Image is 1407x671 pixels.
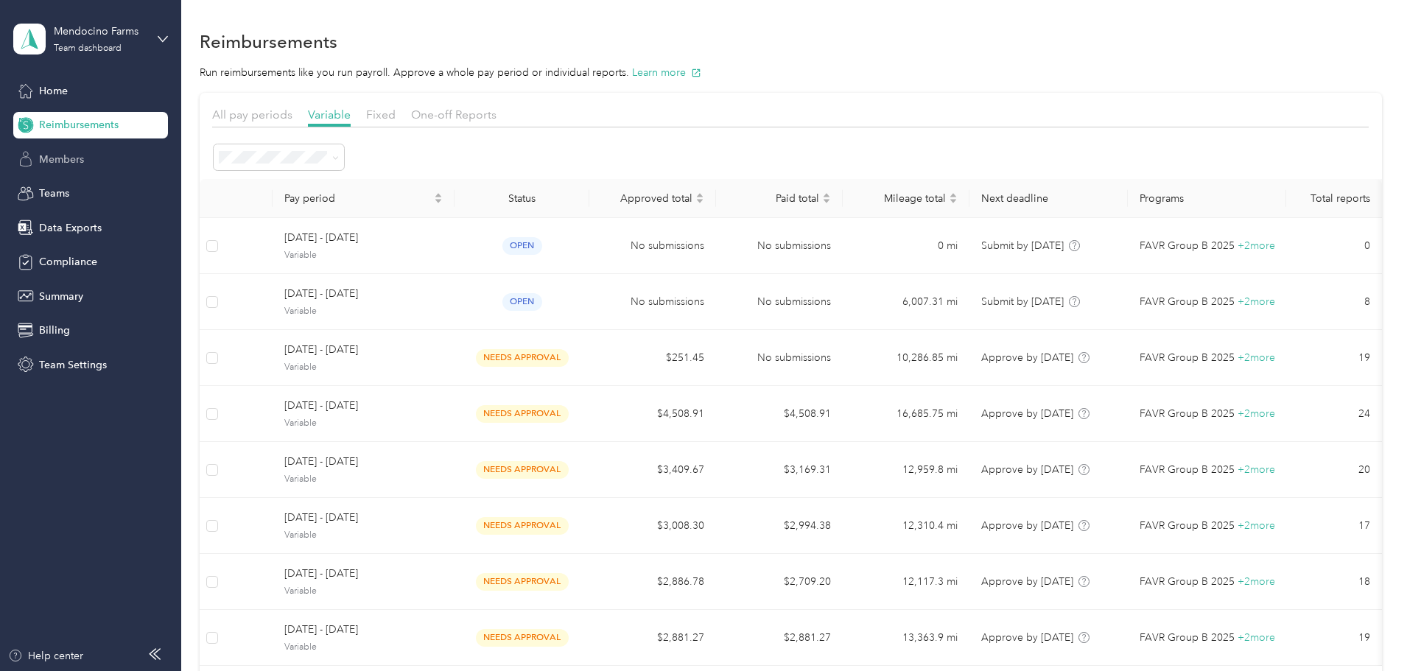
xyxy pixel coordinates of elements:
span: Variable [308,108,351,122]
span: Paid total [728,192,819,205]
span: Submit by [DATE] [981,295,1064,308]
div: Team dashboard [54,44,122,53]
td: $4,508.91 [716,386,843,442]
td: 6,007.31 mi [843,274,969,330]
td: 19 [1286,610,1381,666]
span: One-off Reports [411,108,497,122]
span: FAVR Group B 2025 [1140,406,1235,422]
td: 12,117.3 mi [843,554,969,610]
span: FAVR Group B 2025 [1140,630,1235,646]
td: 12,310.4 mi [843,498,969,554]
span: Variable [284,529,443,542]
span: caret-up [822,191,831,200]
h1: Reimbursements [200,34,337,49]
td: $251.45 [589,330,716,386]
button: Help center [8,648,83,664]
td: $3,169.31 [716,442,843,498]
span: Variable [284,417,443,430]
td: 0 [1286,218,1381,274]
span: Billing [39,323,70,338]
td: 13,363.9 mi [843,610,969,666]
span: needs approval [476,517,569,534]
td: 8 [1286,274,1381,330]
span: + 2 more [1238,351,1275,364]
span: [DATE] - [DATE] [284,398,443,414]
span: + 2 more [1238,463,1275,476]
span: Team Settings [39,357,107,373]
span: caret-up [695,191,704,200]
td: 10,286.85 mi [843,330,969,386]
span: + 2 more [1238,239,1275,252]
span: needs approval [476,405,569,422]
span: Approve by [DATE] [981,351,1073,364]
span: [DATE] - [DATE] [284,454,443,470]
td: 20 [1286,442,1381,498]
span: Approve by [DATE] [981,519,1073,532]
span: FAVR Group B 2025 [1140,294,1235,310]
span: Submit by [DATE] [981,239,1064,252]
span: Variable [284,473,443,486]
td: $3,008.30 [589,498,716,554]
td: 16,685.75 mi [843,386,969,442]
span: caret-down [434,197,443,205]
th: Programs [1128,179,1286,218]
p: Run reimbursements like you run payroll. Approve a whole pay period or individual reports. [200,65,1382,80]
span: Variable [284,305,443,318]
td: No submissions [716,218,843,274]
td: 18 [1286,554,1381,610]
td: No submissions [589,274,716,330]
span: Home [39,83,68,99]
td: $2,709.20 [716,554,843,610]
span: Fixed [366,108,396,122]
td: $2,994.38 [716,498,843,554]
span: FAVR Group B 2025 [1140,462,1235,478]
span: caret-up [949,191,958,200]
span: Approve by [DATE] [981,463,1073,476]
span: caret-up [434,191,443,200]
span: Variable [284,585,443,598]
span: + 2 more [1238,519,1275,532]
th: Mileage total [843,179,969,218]
span: Variable [284,249,443,262]
td: 12,959.8 mi [843,442,969,498]
th: Next deadline [969,179,1128,218]
span: + 2 more [1238,575,1275,588]
span: + 2 more [1238,631,1275,644]
span: Variable [284,361,443,374]
div: Status [466,192,578,205]
th: Approved total [589,179,716,218]
td: $4,508.91 [589,386,716,442]
span: caret-down [949,197,958,205]
span: open [502,293,542,310]
span: [DATE] - [DATE] [284,566,443,582]
span: Summary [39,289,83,304]
button: Learn more [632,65,701,80]
span: needs approval [476,349,569,366]
span: [DATE] - [DATE] [284,510,443,526]
td: No submissions [716,274,843,330]
span: [DATE] - [DATE] [284,230,443,246]
td: 24 [1286,386,1381,442]
td: 17 [1286,498,1381,554]
span: caret-down [695,197,704,205]
td: No submissions [589,218,716,274]
span: FAVR Group B 2025 [1140,350,1235,366]
span: Variable [284,641,443,654]
span: needs approval [476,573,569,590]
span: Mileage total [855,192,946,205]
td: 19 [1286,330,1381,386]
span: needs approval [476,629,569,646]
span: FAVR Group B 2025 [1140,518,1235,534]
span: Data Exports [39,220,102,236]
span: FAVR Group B 2025 [1140,574,1235,590]
span: Pay period [284,192,431,205]
span: [DATE] - [DATE] [284,286,443,302]
td: $2,886.78 [589,554,716,610]
th: Total reports [1286,179,1381,218]
td: $2,881.27 [716,610,843,666]
span: [DATE] - [DATE] [284,342,443,358]
span: Teams [39,186,69,201]
span: needs approval [476,461,569,478]
span: Compliance [39,254,97,270]
span: [DATE] - [DATE] [284,622,443,638]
